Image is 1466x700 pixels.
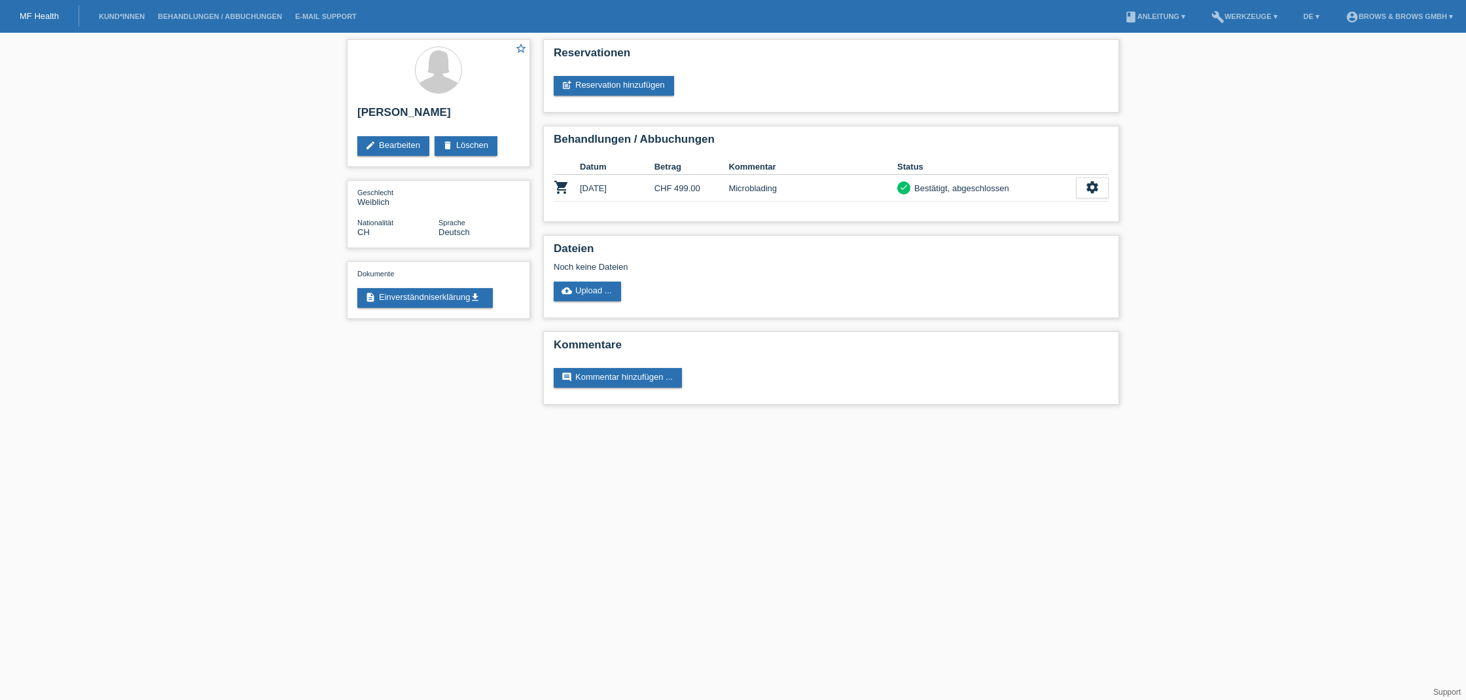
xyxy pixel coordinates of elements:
[554,76,674,96] a: post_addReservation hinzufügen
[897,159,1076,175] th: Status
[1118,12,1192,20] a: bookAnleitung ▾
[151,12,289,20] a: Behandlungen / Abbuchungen
[554,179,569,195] i: POSP00028458
[1346,10,1359,24] i: account_circle
[728,175,897,202] td: Microblading
[357,106,520,126] h2: [PERSON_NAME]
[1297,12,1326,20] a: DE ▾
[728,159,897,175] th: Kommentar
[20,11,59,21] a: MF Health
[554,133,1109,153] h2: Behandlungen / Abbuchungen
[365,292,376,303] i: description
[580,159,654,175] th: Datum
[435,136,497,156] a: deleteLöschen
[365,140,376,151] i: edit
[92,12,151,20] a: Kund*innen
[554,282,621,301] a: cloud_uploadUpload ...
[554,339,1109,358] h2: Kommentare
[580,175,654,202] td: [DATE]
[357,189,393,196] span: Geschlecht
[554,242,1109,262] h2: Dateien
[357,187,438,207] div: Weiblich
[1433,688,1461,697] a: Support
[562,80,572,90] i: post_add
[654,175,729,202] td: CHF 499.00
[357,288,493,308] a: descriptionEinverständniserklärungget_app
[357,136,429,156] a: editBearbeiten
[515,43,527,56] a: star_border
[554,46,1109,66] h2: Reservationen
[289,12,363,20] a: E-Mail Support
[1124,10,1137,24] i: book
[438,227,470,237] span: Deutsch
[357,219,393,227] span: Nationalität
[654,159,729,175] th: Betrag
[554,368,682,388] a: commentKommentar hinzufügen ...
[1085,180,1099,194] i: settings
[442,140,453,151] i: delete
[357,227,370,237] span: Schweiz
[1339,12,1459,20] a: account_circleBrows & Brows GmbH ▾
[899,183,908,192] i: check
[470,292,480,303] i: get_app
[562,372,572,382] i: comment
[357,270,394,278] span: Dokumente
[910,181,1009,195] div: Bestätigt, abgeschlossen
[1211,10,1225,24] i: build
[554,262,954,272] div: Noch keine Dateien
[438,219,465,227] span: Sprache
[515,43,527,54] i: star_border
[562,286,572,296] i: cloud_upload
[1205,12,1284,20] a: buildWerkzeuge ▾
